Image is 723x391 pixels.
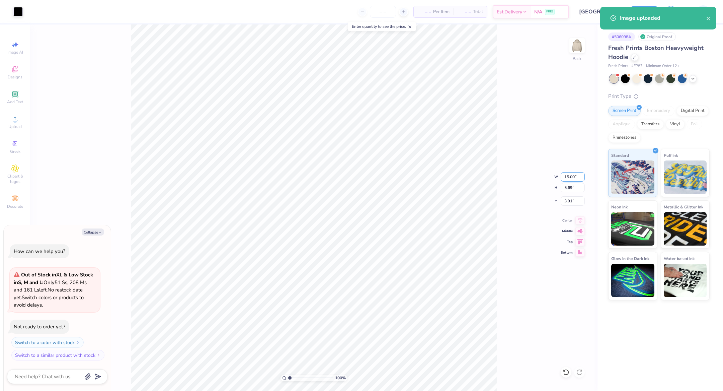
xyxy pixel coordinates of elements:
span: Metallic & Glitter Ink [664,203,703,210]
span: Per Item [433,8,450,15]
button: close [706,14,711,22]
div: # 506098A [608,32,635,41]
div: How can we help you? [14,248,65,255]
span: Glow in the Dark Ink [611,255,649,262]
span: Middle [561,229,573,234]
span: 100 % [335,375,346,381]
span: Add Text [7,99,23,105]
span: Center [561,218,573,223]
span: Only 51 Ss, 208 Ms and 161 Ls left. Switch colors or products to avoid delays. [14,271,93,308]
img: Back [570,39,584,52]
img: Glow in the Dark Ink [611,264,654,297]
span: Image AI [7,50,23,55]
strong: & Low Stock in S, M and L : [14,271,93,286]
span: N/A [534,8,542,15]
span: Upload [8,124,22,129]
span: Est. Delivery [497,8,522,15]
span: Minimum Order: 12 + [646,63,679,69]
span: # FP87 [631,63,643,69]
button: Switch to a color with stock [11,337,84,348]
span: Decorate [7,204,23,209]
span: Designs [8,74,22,80]
div: Vinyl [666,119,685,129]
span: – – [458,8,471,15]
strong: Out of Stock in XL [21,271,64,278]
span: Puff Ink [664,152,678,159]
div: Back [573,56,581,62]
span: Neon Ink [611,203,628,210]
div: Foil [687,119,702,129]
div: Not ready to order yet? [14,323,65,330]
img: Water based Ink [664,264,707,297]
div: Screen Print [608,106,641,116]
img: Switch to a color with stock [76,340,80,344]
span: Fresh Prints [608,63,628,69]
img: Metallic & Glitter Ink [664,212,707,246]
span: FREE [546,9,553,14]
div: Rhinestones [608,133,641,143]
div: Embroidery [643,106,674,116]
input: Untitled Design [574,5,623,18]
span: Water based Ink [664,255,695,262]
button: Switch to a similar product with stock [11,350,104,361]
span: Bottom [561,250,573,255]
img: Neon Ink [611,212,654,246]
button: Collapse [82,229,104,236]
span: No restock date yet. [14,286,83,301]
div: Print Type [608,92,710,100]
input: – – [370,6,396,18]
span: Total [473,8,483,15]
img: Standard [611,160,654,194]
div: Original Proof [638,32,676,41]
div: Applique [608,119,635,129]
span: – – [418,8,431,15]
span: Top [561,240,573,244]
img: Switch to a similar product with stock [97,353,101,357]
div: Enter quantity to see the price. [348,22,416,31]
span: Fresh Prints Boston Heavyweight Hoodie [608,44,704,61]
img: Puff Ink [664,160,707,194]
div: Digital Print [676,106,709,116]
div: Image uploaded [620,14,706,22]
div: Transfers [637,119,664,129]
span: Greek [10,149,20,154]
span: Clipart & logos [3,174,27,184]
span: Standard [611,152,629,159]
